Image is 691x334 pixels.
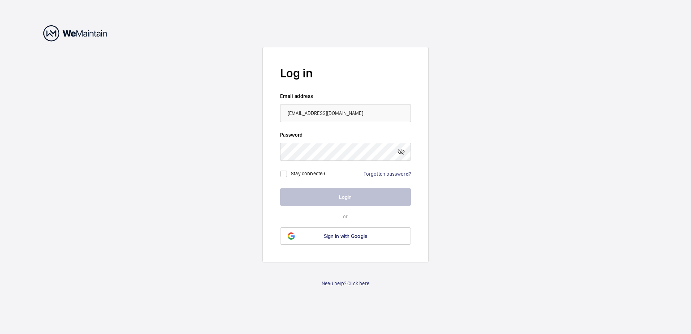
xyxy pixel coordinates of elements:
[280,93,411,100] label: Email address
[322,280,369,287] a: Need help? Click here
[280,65,411,82] h2: Log in
[324,233,368,239] span: Sign in with Google
[291,171,326,176] label: Stay connected
[364,171,411,177] a: Forgotten password?
[280,188,411,206] button: Login
[280,131,411,138] label: Password
[280,213,411,220] p: or
[280,104,411,122] input: Your email address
